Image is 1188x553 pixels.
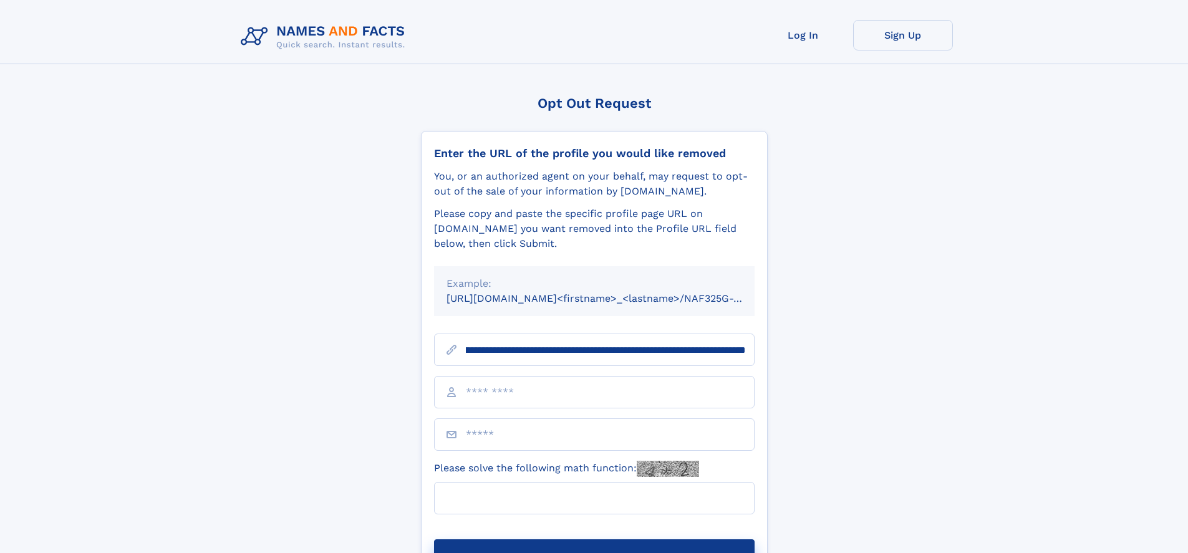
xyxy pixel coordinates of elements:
[434,147,755,160] div: Enter the URL of the profile you would like removed
[434,206,755,251] div: Please copy and paste the specific profile page URL on [DOMAIN_NAME] you want removed into the Pr...
[421,95,768,111] div: Opt Out Request
[753,20,853,50] a: Log In
[447,276,742,291] div: Example:
[853,20,953,50] a: Sign Up
[434,169,755,199] div: You, or an authorized agent on your behalf, may request to opt-out of the sale of your informatio...
[447,292,778,304] small: [URL][DOMAIN_NAME]<firstname>_<lastname>/NAF325G-xxxxxxxx
[236,20,415,54] img: Logo Names and Facts
[434,461,699,477] label: Please solve the following math function:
